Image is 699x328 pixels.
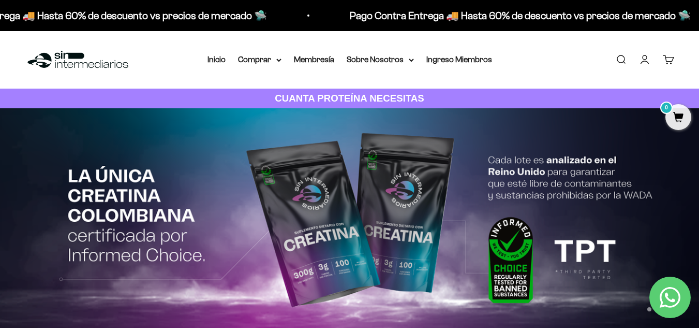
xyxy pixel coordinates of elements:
summary: Comprar [238,53,281,66]
p: Pago Contra Entrega 🚚 Hasta 60% de descuento vs precios de mercado 🛸 [300,7,641,24]
summary: Sobre Nosotros [347,53,414,66]
strong: CUANTA PROTEÍNA NECESITAS [275,93,424,104]
a: Ingreso Miembros [426,55,492,64]
a: Inicio [207,55,226,64]
mark: 0 [660,102,673,114]
a: Membresía [294,55,334,64]
a: 0 [665,112,691,124]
